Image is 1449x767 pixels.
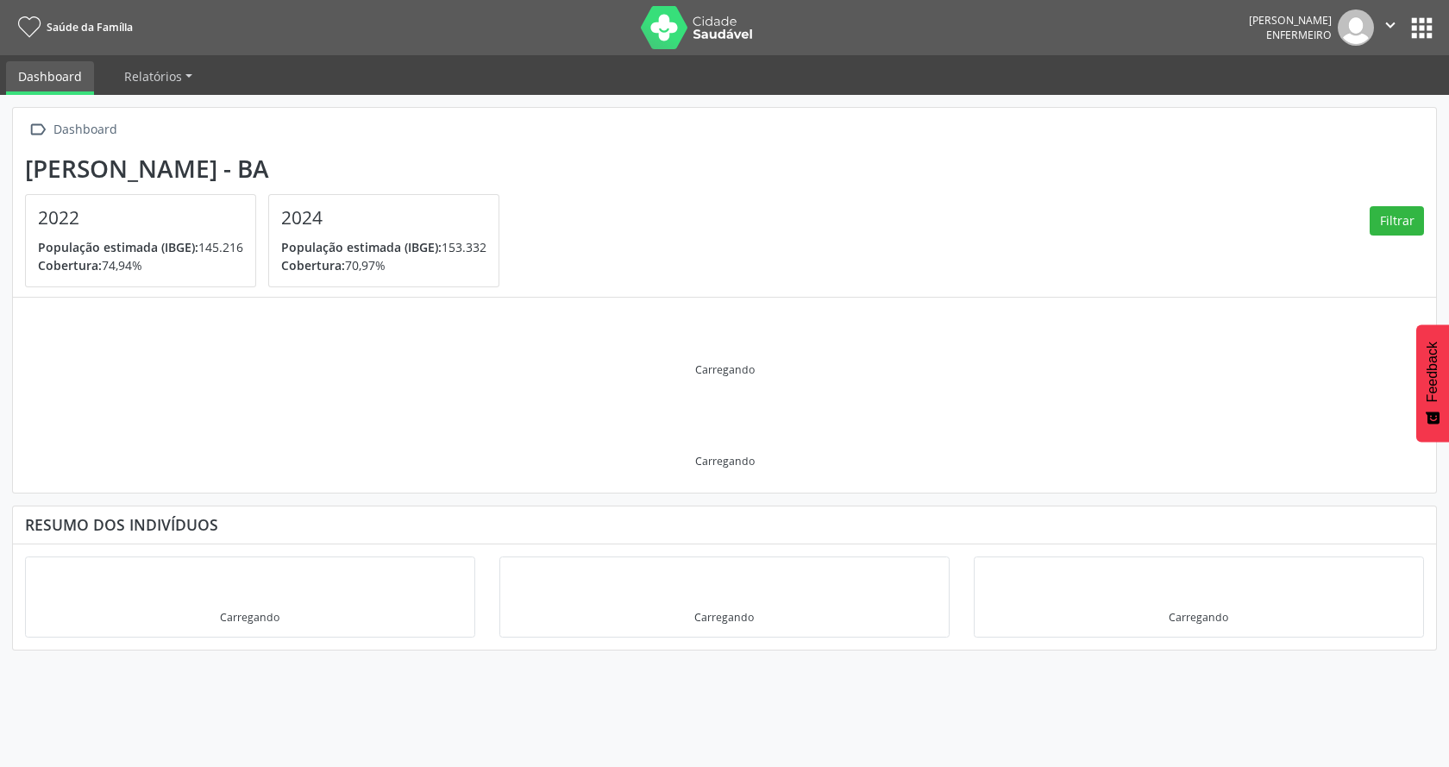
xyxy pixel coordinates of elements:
[281,207,486,229] h4: 2024
[281,256,486,274] p: 70,97%
[1425,342,1440,402] span: Feedback
[50,117,120,142] div: Dashboard
[47,20,133,35] span: Saúde da Família
[1416,324,1449,442] button: Feedback - Mostrar pesquisa
[38,257,102,273] span: Cobertura:
[1169,610,1228,625] div: Carregando
[38,238,243,256] p: 145.216
[6,61,94,95] a: Dashboard
[38,207,243,229] h4: 2022
[25,515,1424,534] div: Resumo dos indivíduos
[1381,16,1400,35] i: 
[112,61,204,91] a: Relatórios
[124,68,182,85] span: Relatórios
[695,362,755,377] div: Carregando
[38,256,243,274] p: 74,94%
[1407,13,1437,43] button: apps
[1374,9,1407,46] button: 
[220,610,279,625] div: Carregando
[25,154,511,183] div: [PERSON_NAME] - BA
[695,454,755,468] div: Carregando
[1266,28,1332,42] span: Enfermeiro
[281,257,345,273] span: Cobertura:
[38,239,198,255] span: População estimada (IBGE):
[1338,9,1374,46] img: img
[281,238,486,256] p: 153.332
[25,117,120,142] a:  Dashboard
[1249,13,1332,28] div: [PERSON_NAME]
[12,13,133,41] a: Saúde da Família
[1370,206,1424,236] button: Filtrar
[25,117,50,142] i: 
[694,610,754,625] div: Carregando
[281,239,442,255] span: População estimada (IBGE):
